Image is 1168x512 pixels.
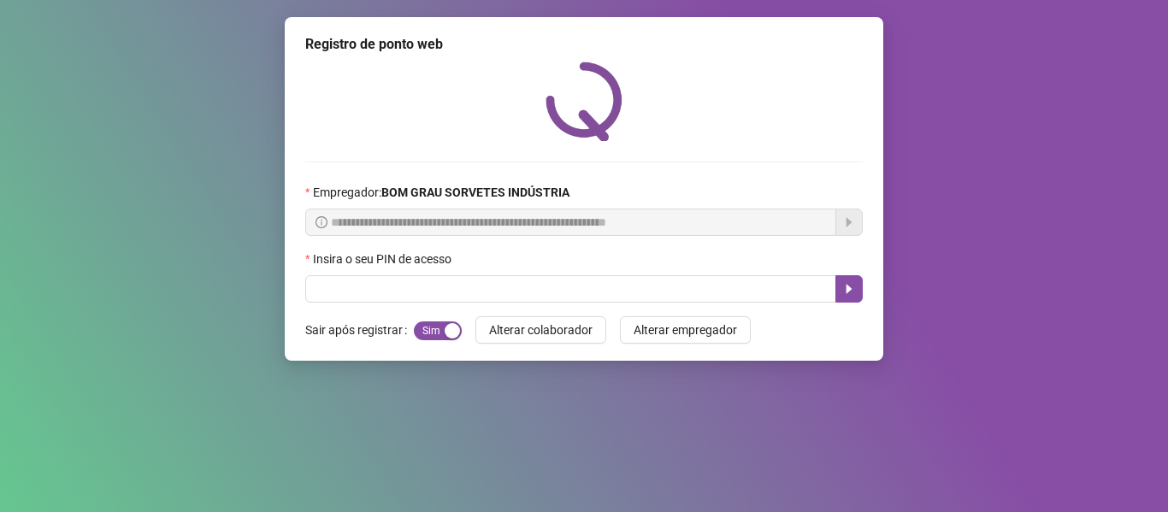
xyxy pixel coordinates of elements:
span: Empregador : [313,183,569,202]
span: Alterar empregador [634,321,737,339]
label: Insira o seu PIN de acesso [305,250,463,268]
button: Alterar empregador [620,316,751,344]
span: info-circle [316,216,327,228]
div: Registro de ponto web [305,34,863,55]
button: Alterar colaborador [475,316,606,344]
label: Sair após registrar [305,316,414,344]
img: QRPoint [546,62,622,141]
span: caret-right [842,282,856,296]
strong: BOM GRAU SORVETES INDÚSTRIA [381,185,569,199]
span: Alterar colaborador [489,321,593,339]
